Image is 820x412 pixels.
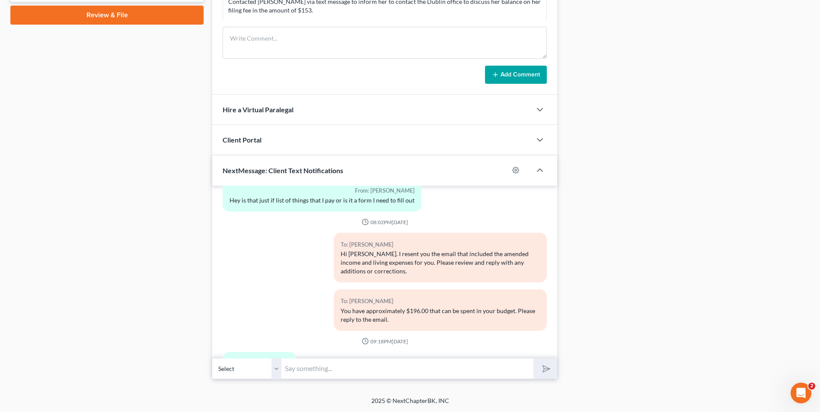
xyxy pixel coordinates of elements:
[281,358,533,379] input: Say something...
[341,240,540,250] div: To: [PERSON_NAME]
[230,196,415,205] div: Hey is that just if list of things that I pay or is it a form I need to fill out
[223,105,294,114] span: Hire a Virtual Paralegal
[341,296,540,306] div: To: [PERSON_NAME]
[230,186,415,196] div: From: [PERSON_NAME]
[808,383,815,390] span: 2
[223,219,547,226] div: 08:02PM[DATE]
[223,136,262,144] span: Client Portal
[164,396,657,412] div: 2025 © NextChapterBK, INC
[341,250,540,276] div: Hi [PERSON_NAME]. I resent you the email that included the amended income and living expenses for...
[223,166,343,174] span: NextMessage: Client Text Notifications
[485,66,547,84] button: Add Comment
[223,338,547,345] div: 09:18PM[DATE]
[341,307,540,324] div: You have approximately $196.00 that can be spent in your budget. Please reply to the email.
[10,6,204,25] a: Review & File
[791,383,811,403] iframe: Intercom live chat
